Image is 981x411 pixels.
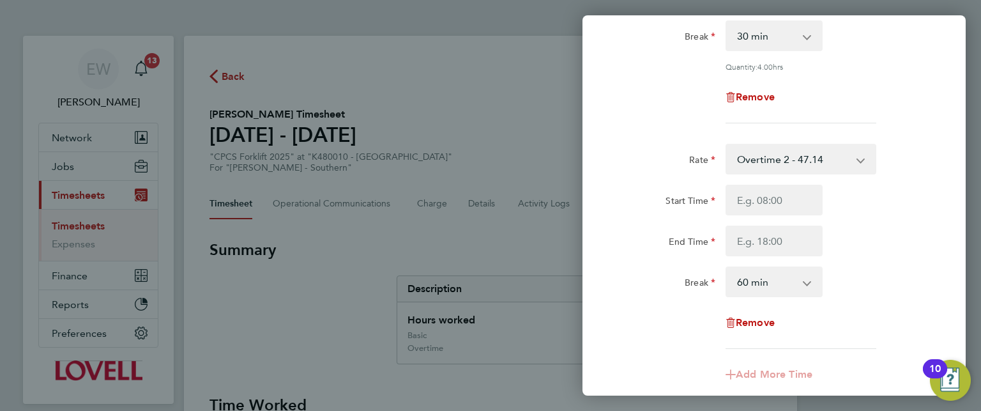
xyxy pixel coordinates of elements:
[726,92,775,102] button: Remove
[726,226,823,256] input: E.g. 18:00
[685,277,715,292] label: Break
[929,369,941,385] div: 10
[930,360,971,401] button: Open Resource Center, 10 new notifications
[757,61,773,72] span: 4.00
[726,318,775,328] button: Remove
[685,31,715,46] label: Break
[689,154,715,169] label: Rate
[669,236,715,251] label: End Time
[726,61,876,72] div: Quantity: hrs
[736,316,775,329] span: Remove
[726,185,823,215] input: E.g. 08:00
[665,195,715,210] label: Start Time
[736,91,775,103] span: Remove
